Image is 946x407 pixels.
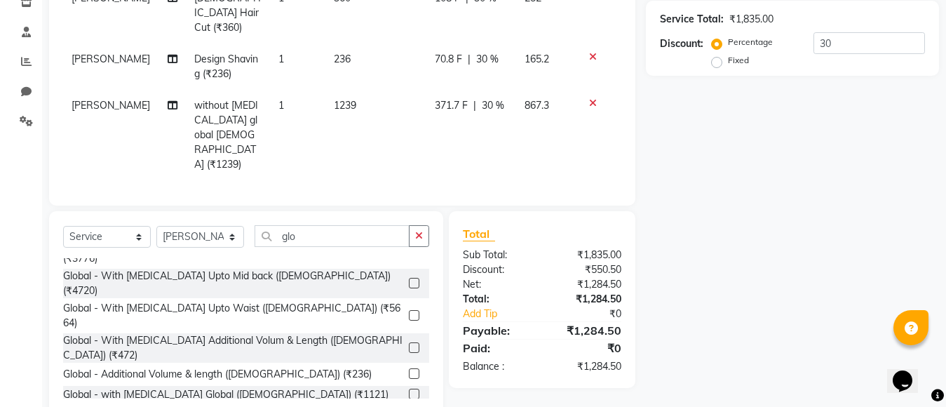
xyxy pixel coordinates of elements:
div: Global - With [MEDICAL_DATA] Additional Volum & Length ([DEMOGRAPHIC_DATA]) (₹472) [63,333,403,363]
span: without [MEDICAL_DATA] global [DEMOGRAPHIC_DATA] (₹1239) [194,99,258,171]
div: ₹0 [542,340,632,356]
label: Percentage [728,36,773,48]
div: Balance : [452,359,542,374]
div: ₹1,284.50 [542,277,632,292]
span: 70.8 F [435,52,462,67]
a: Add Tip [452,307,557,321]
span: Total [463,227,495,241]
span: Design Shaving (₹236) [194,53,258,80]
span: 30 % [476,52,499,67]
span: 165.2 [525,53,549,65]
span: [PERSON_NAME] [72,99,150,112]
div: ₹550.50 [542,262,632,277]
span: 1 [278,53,284,65]
span: 1 [278,99,284,112]
div: Net: [452,277,542,292]
input: Search or Scan [255,225,410,247]
div: Global - With [MEDICAL_DATA] Upto Waist ([DEMOGRAPHIC_DATA]) (₹5664) [63,301,403,331]
span: 236 [334,53,351,65]
iframe: chat widget [887,351,932,393]
span: 30 % [482,98,504,113]
div: Paid: [452,340,542,356]
div: Discount: [452,262,542,277]
span: 371.7 F [435,98,468,113]
div: Sub Total: [452,248,542,262]
label: Fixed [728,54,749,67]
span: 867.3 [525,99,549,112]
div: ₹1,835.00 [729,12,773,27]
div: Global - Additional Volume & length ([DEMOGRAPHIC_DATA]) (₹236) [63,367,372,382]
span: | [468,52,471,67]
div: ₹1,835.00 [542,248,632,262]
span: | [473,98,476,113]
div: Payable: [452,322,542,339]
span: [PERSON_NAME] [72,53,150,65]
div: Discount: [660,36,703,51]
span: 1239 [334,99,356,112]
div: Service Total: [660,12,724,27]
div: Global - with [MEDICAL_DATA] Global ([DEMOGRAPHIC_DATA]) (₹1121) [63,387,388,402]
div: ₹0 [557,307,632,321]
div: ₹1,284.50 [542,359,632,374]
div: ₹1,284.50 [542,292,632,307]
div: Global - With [MEDICAL_DATA] Upto Mid back ([DEMOGRAPHIC_DATA]) (₹4720) [63,269,403,298]
div: ₹1,284.50 [542,322,632,339]
div: Total: [452,292,542,307]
